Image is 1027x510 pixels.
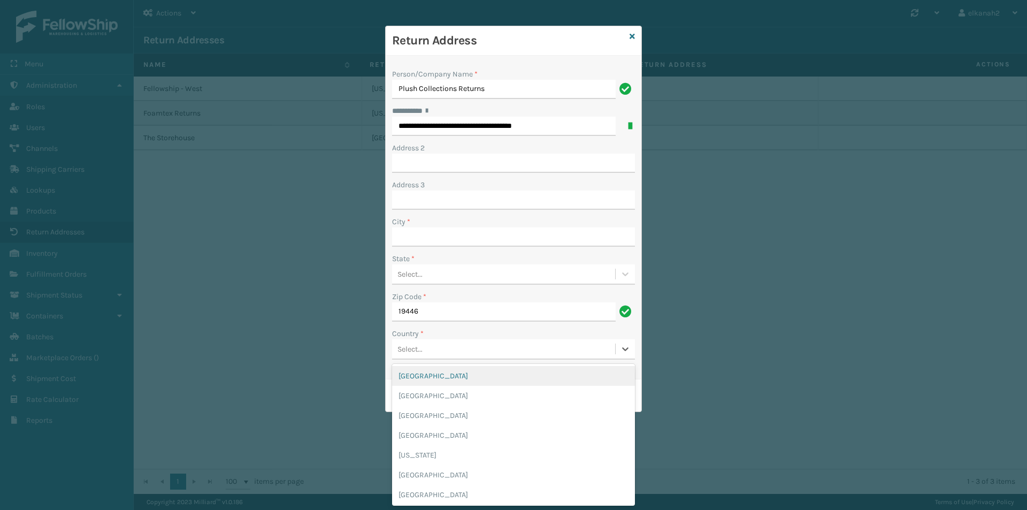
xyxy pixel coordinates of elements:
[392,142,425,154] label: Address 2
[392,33,625,49] h3: Return Address
[397,269,423,280] div: Select...
[392,386,635,406] div: [GEOGRAPHIC_DATA]
[392,328,424,339] label: Country
[392,366,635,386] div: [GEOGRAPHIC_DATA]
[392,485,635,505] div: [GEOGRAPHIC_DATA]
[392,179,425,191] label: Address 3
[392,406,635,425] div: [GEOGRAPHIC_DATA]
[392,291,426,302] label: Zip Code
[392,465,635,485] div: [GEOGRAPHIC_DATA]
[392,425,635,445] div: [GEOGRAPHIC_DATA]
[397,344,423,355] div: Select...
[392,68,478,80] label: Person/Company Name
[392,216,410,227] label: City
[392,445,635,465] div: [US_STATE]
[392,253,415,264] label: State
